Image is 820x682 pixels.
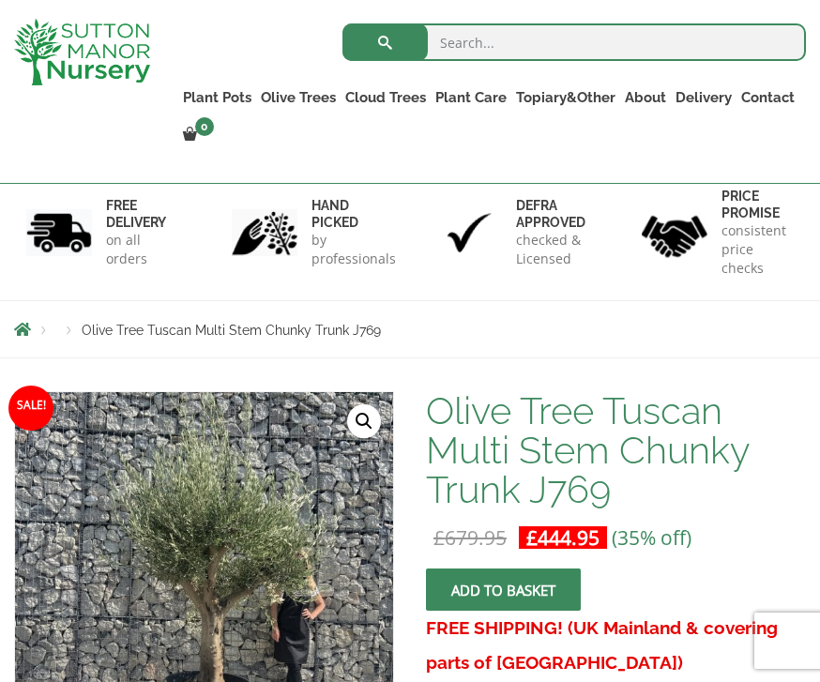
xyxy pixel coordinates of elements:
a: Delivery [671,84,736,111]
a: 0 [178,122,220,148]
bdi: 444.95 [526,524,600,551]
span: Olive Tree Tuscan Multi Stem Chunky Trunk J769 [82,323,381,338]
a: Olive Trees [256,84,341,111]
a: Topiary&Other [511,84,620,111]
h6: hand picked [311,197,396,231]
span: 0 [195,117,214,136]
p: by professionals [311,231,396,268]
h1: Olive Tree Tuscan Multi Stem Chunky Trunk J769 [426,391,806,509]
a: Plant Pots [178,84,256,111]
button: Add to basket [426,568,581,611]
p: checked & Licensed [516,231,589,268]
span: £ [526,524,538,551]
nav: Breadcrumbs [14,322,806,337]
img: 4.jpg [642,204,707,261]
span: Sale! [8,386,53,431]
img: logo [14,19,150,85]
p: consistent price checks [721,221,795,278]
input: Search... [342,23,806,61]
h3: FREE SHIPPING! (UK Mainland & covering parts of [GEOGRAPHIC_DATA]) [426,611,806,680]
h6: Price promise [721,188,795,221]
a: Contact [736,84,799,111]
img: 2.jpg [232,209,297,257]
a: About [620,84,671,111]
span: (35% off) [612,524,691,551]
a: Cloud Trees [341,84,431,111]
h6: FREE DELIVERY [106,197,179,231]
bdi: 679.95 [433,524,507,551]
a: Plant Care [431,84,511,111]
span: £ [433,524,445,551]
p: on all orders [106,231,179,268]
a: View full-screen image gallery [347,404,381,438]
img: 1.jpg [26,209,92,257]
img: 3.jpg [436,209,502,257]
h6: Defra approved [516,197,589,231]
